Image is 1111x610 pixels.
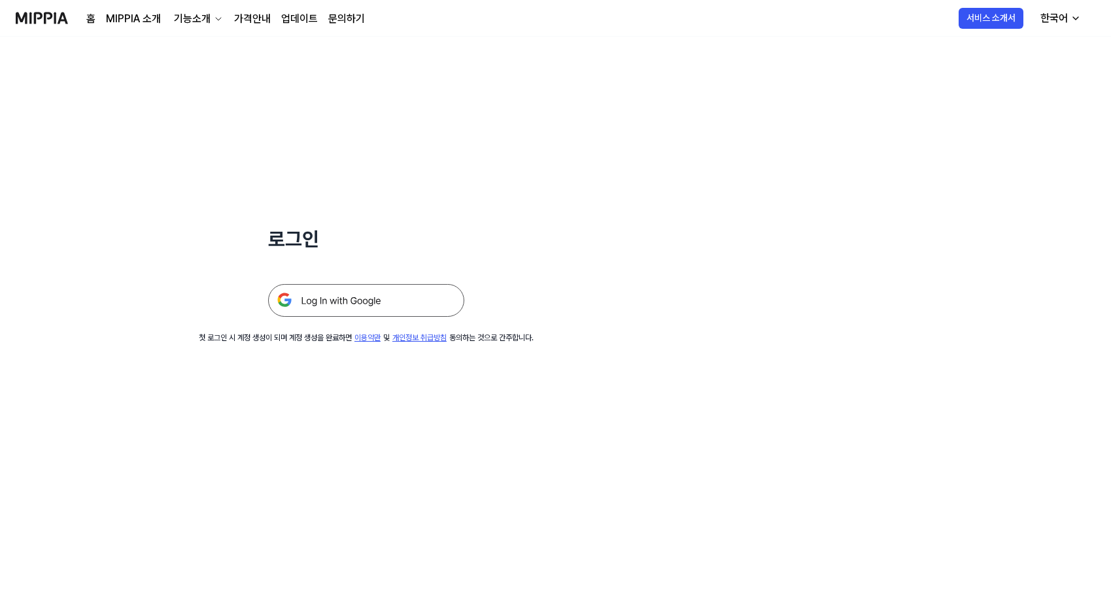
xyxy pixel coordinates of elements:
[959,8,1023,29] button: 서비스 소개서
[171,11,224,27] button: 기능소개
[86,11,95,27] a: 홈
[392,333,447,342] a: 개인정보 취급방침
[328,11,365,27] a: 문의하기
[1038,10,1070,26] div: 한국어
[281,11,318,27] a: 업데이트
[199,332,534,344] div: 첫 로그인 시 계정 생성이 되며 계정 생성을 완료하면 및 동의하는 것으로 간주합니다.
[354,333,381,342] a: 이용약관
[106,11,161,27] a: MIPPIA 소개
[268,225,464,253] h1: 로그인
[171,11,213,27] div: 기능소개
[1030,5,1089,31] button: 한국어
[234,11,271,27] a: 가격안내
[268,284,464,317] img: 구글 로그인 버튼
